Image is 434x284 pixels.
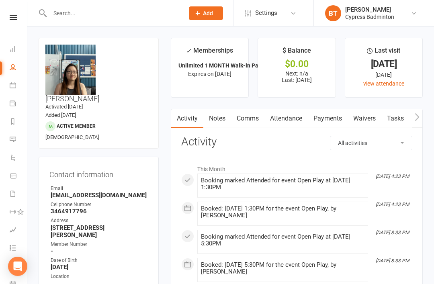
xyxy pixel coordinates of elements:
[188,71,231,77] span: Expires on [DATE]
[352,60,415,68] div: [DATE]
[45,104,83,110] time: Activated [DATE]
[51,257,148,264] div: Date of Birth
[203,109,231,128] a: Notes
[57,123,96,129] span: Active member
[352,70,415,79] div: [DATE]
[325,5,341,21] div: BT
[10,113,28,131] a: Reports
[203,10,213,16] span: Add
[10,41,28,59] a: Dashboard
[181,161,412,174] li: This Month
[10,168,28,186] a: Product Sales
[51,208,148,215] strong: 3464917796
[345,13,394,20] div: Cypress Badminton
[283,45,311,60] div: $ Balance
[8,257,27,276] div: Open Intercom Messenger
[255,4,277,22] span: Settings
[201,177,364,191] div: Booking marked Attended for event Open Play at [DATE] 1:30PM
[265,60,328,68] div: $0.00
[186,45,233,60] div: Memberships
[51,241,148,248] div: Member Number
[265,70,328,83] p: Next: n/a Last: [DATE]
[201,233,364,247] div: Booking marked Attended for event Open Play at [DATE] 5:30PM
[231,109,264,128] a: Comms
[51,192,148,199] strong: [EMAIL_ADDRESS][DOMAIN_NAME]
[45,134,99,140] span: [DEMOGRAPHIC_DATA]
[171,109,203,128] a: Activity
[186,47,191,55] i: ✓
[367,45,400,60] div: Last visit
[181,136,412,148] h3: Activity
[45,112,76,118] time: Added [DATE]
[376,202,409,207] i: [DATE] 4:23 PM
[376,258,409,264] i: [DATE] 8:33 PM
[264,109,308,128] a: Attendance
[201,205,364,219] div: Booked: [DATE] 1:30PM for the event Open Play, by [PERSON_NAME]
[178,62,264,69] strong: Unlimited 1 MONTH Walk-in Pass
[51,185,148,192] div: Email
[10,95,28,113] a: Payments
[381,109,409,128] a: Tasks
[45,45,152,103] h3: [PERSON_NAME]
[47,8,178,19] input: Search...
[308,109,348,128] a: Payments
[51,224,148,239] strong: [STREET_ADDRESS][PERSON_NAME]
[51,247,148,255] strong: -
[10,222,28,240] a: Assessments
[51,273,148,280] div: Location
[49,168,148,179] h3: Contact information
[51,201,148,208] div: Cellphone Number
[376,230,409,235] i: [DATE] 8:33 PM
[189,6,223,20] button: Add
[363,80,404,87] a: view attendance
[51,264,148,271] strong: [DATE]
[45,45,96,95] img: image1752970967.png
[345,6,394,13] div: [PERSON_NAME]
[376,174,409,179] i: [DATE] 4:23 PM
[51,217,148,225] div: Address
[10,77,28,95] a: Calendar
[10,59,28,77] a: People
[348,109,381,128] a: Waivers
[201,262,364,275] div: Booked: [DATE] 5:30PM for the event Open Play, by [PERSON_NAME]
